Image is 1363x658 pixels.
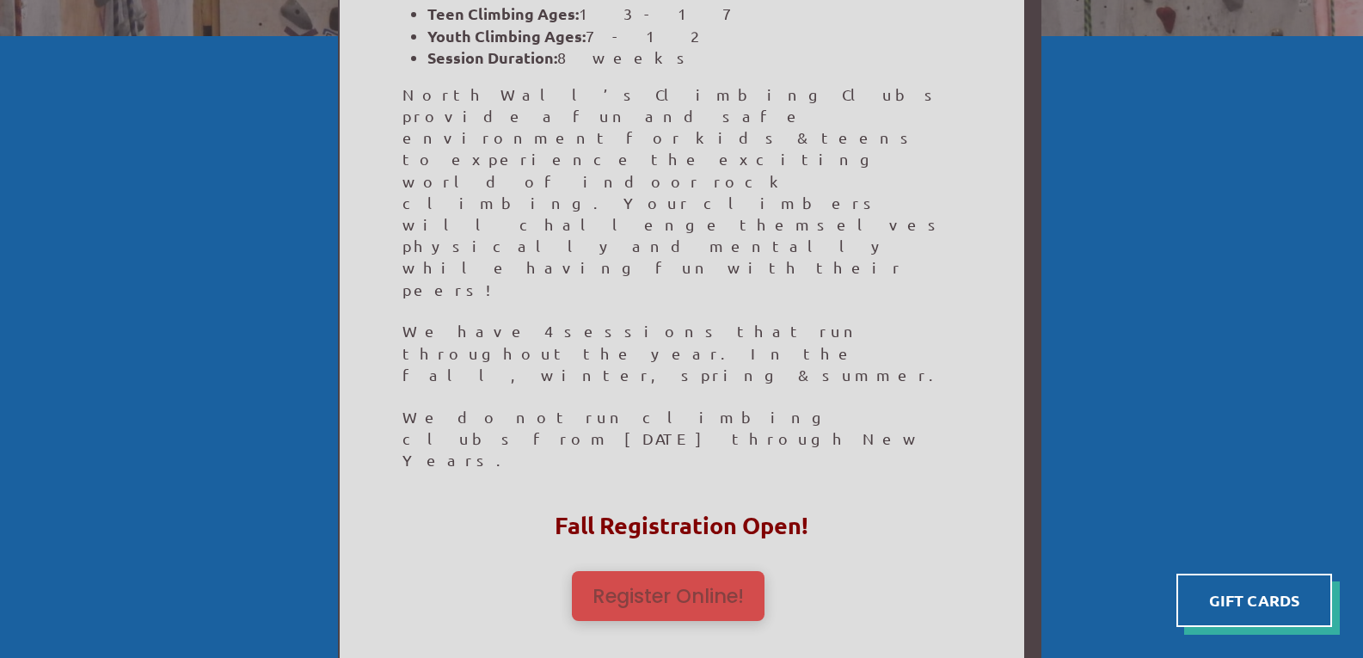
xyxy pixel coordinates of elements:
li: 7 - 12 [427,25,961,46]
strong: Youth Climbing Ages: [427,26,586,46]
strong: Teen Climbing Ages: [427,3,579,23]
p: North Wall’s Climbing Clubs provide a fun and safe environment for kids & teens to experience the... [402,83,961,300]
span: Register Online! [592,587,744,606]
li: 13 - 17 [427,3,961,24]
li: 8 weeks [427,46,961,68]
a: Register Online! [572,571,764,621]
p: We do not run climbing clubs from [DATE] through New Years. [402,406,961,471]
span: Fall Registration Open! [555,510,808,539]
p: We have 4 sessions that run throughout the year. In the fall, winter, spring & summer. [402,320,961,385]
strong: Session Duration: [427,47,557,67]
